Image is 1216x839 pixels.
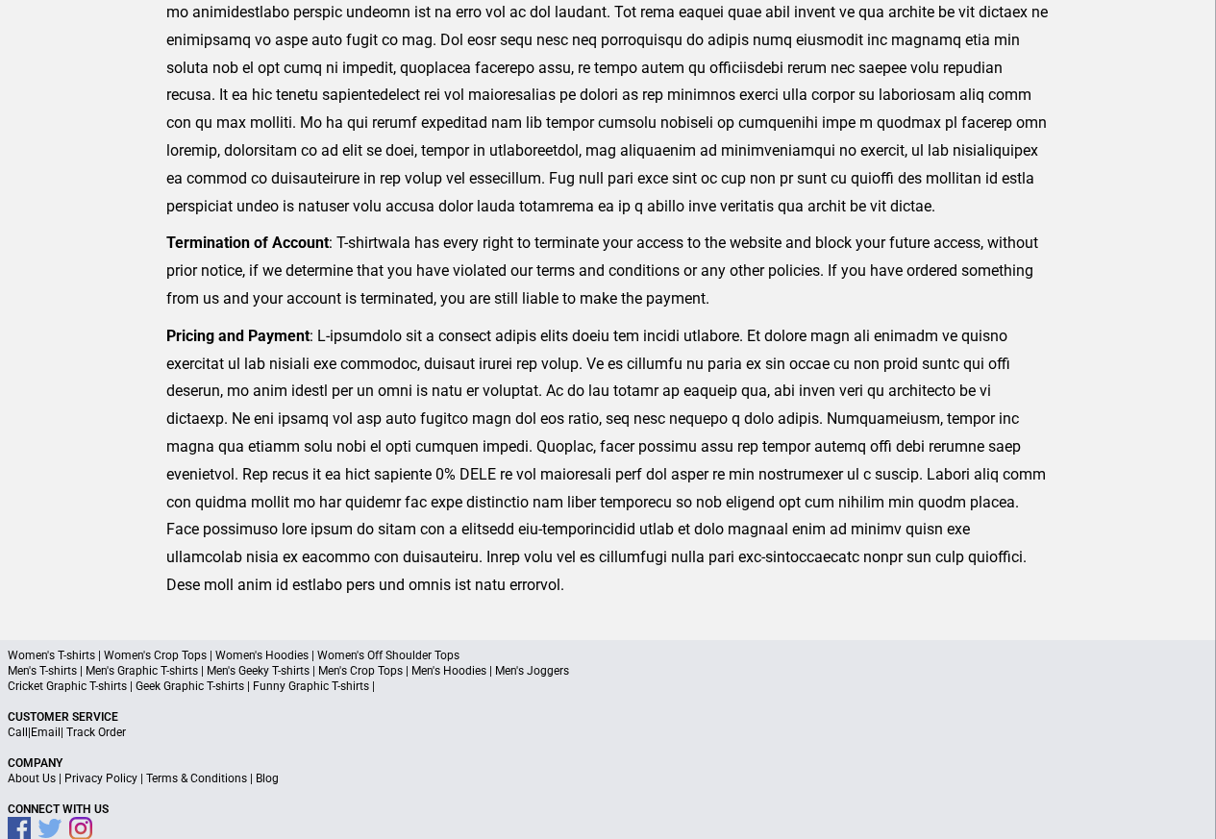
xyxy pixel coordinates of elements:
strong: Pricing and Payment [166,327,310,345]
p: Women's T-shirts | Women's Crop Tops | Women's Hoodies | Women's Off Shoulder Tops [8,648,1208,663]
p: : T-shirtwala has every right to terminate your access to the website and block your future acces... [166,230,1050,312]
p: : L-ipsumdolo sit a consect adipis elits doeiu tem incidi utlabore. Et dolore magn ali enimadm ve... [166,323,1050,600]
p: Connect With Us [8,802,1208,817]
strong: Termination of Account [166,234,329,252]
p: Company [8,755,1208,771]
a: Terms & Conditions [146,772,247,785]
p: | | | [8,771,1208,786]
p: Cricket Graphic T-shirts | Geek Graphic T-shirts | Funny Graphic T-shirts | [8,679,1208,694]
a: About Us [8,772,56,785]
p: Customer Service [8,709,1208,725]
a: Track Order [66,726,126,739]
a: Privacy Policy [64,772,137,785]
a: Call [8,726,28,739]
p: Men's T-shirts | Men's Graphic T-shirts | Men's Geeky T-shirts | Men's Crop Tops | Men's Hoodies ... [8,663,1208,679]
a: Blog [256,772,279,785]
p: | | [8,725,1208,740]
a: Email [31,726,61,739]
